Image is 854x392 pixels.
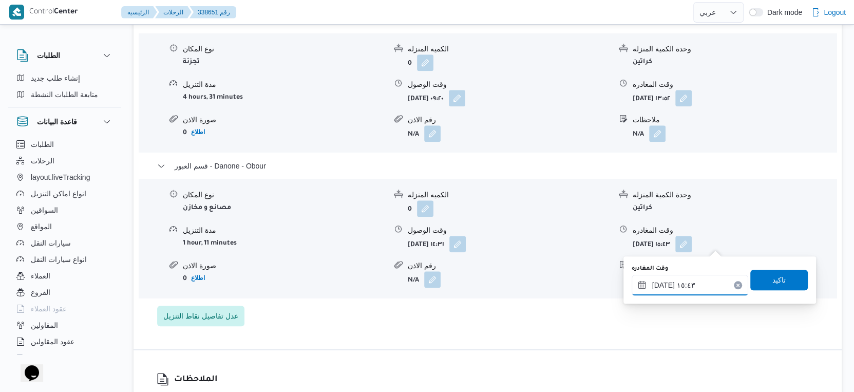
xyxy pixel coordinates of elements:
div: ملاحظات [633,115,836,125]
b: [DATE] ١٣:٥٢ [633,96,670,103]
b: 4 hours, 31 minutes [183,94,243,101]
div: وقت المغادره [633,79,836,90]
div: صورة الاذن [183,115,386,125]
b: [DATE] ١٤:٣١ [408,241,444,249]
button: layout.liveTracking [12,169,117,185]
button: الرحلات [12,153,117,169]
button: الرحلات [155,6,192,18]
button: العملاء [12,268,117,284]
b: 0 [408,60,412,67]
b: [DATE] ٠٩:٢٠ [408,96,444,103]
b: تجزئة [183,59,200,66]
span: إنشاء طلب جديد [31,72,80,84]
button: Clear input [734,281,742,289]
button: سيارات النقل [12,235,117,251]
div: وحدة الكمية المنزله [633,190,836,200]
button: Logout [807,2,850,23]
span: متابعة الطلبات النشطة [31,88,98,101]
b: 0 [408,206,412,213]
span: Logout [824,6,846,18]
span: السواقين [31,204,58,216]
h3: قاعدة البيانات [37,116,77,128]
button: 338651 رقم [189,6,236,18]
div: رقم الاذن [408,260,611,271]
div: الكميه المنزله [408,190,611,200]
span: عقود العملاء [31,303,67,315]
b: N/A [633,131,644,138]
span: قسم العبور - Danone - Obour [175,160,266,172]
button: تاكيد [750,270,808,290]
div: الطلبات [8,70,121,107]
button: الفروع [12,284,117,301]
button: إنشاء طلب جديد [12,70,117,86]
span: الرحلات [31,155,54,167]
span: الفروع [31,286,50,298]
b: 0 [183,129,187,137]
span: اجهزة التليفون [31,352,73,364]
div: الكميه المنزله [408,44,611,54]
button: عدل تفاصيل نقاط التنزيل [157,306,244,326]
div: وحدة الكمية المنزله [633,44,836,54]
div: رقم الاذن [408,115,611,125]
div: مدة التنزيل [183,79,386,90]
button: متابعة الطلبات النشطة [12,86,117,103]
span: سيارات النقل [31,237,71,249]
b: N/A [408,131,419,138]
div: وقت الوصول [408,225,611,236]
span: layout.liveTracking [31,171,90,183]
button: المقاولين [12,317,117,333]
b: [DATE] ١٥:٤٣ [633,241,670,249]
div: قاعدة البيانات [8,136,121,359]
button: الطلبات [16,49,113,62]
div: قسم عين شمس [139,33,837,152]
b: 0 [183,275,187,283]
span: العملاء [31,270,50,282]
span: عقود المقاولين [31,335,74,348]
b: Center [54,8,78,16]
div: وقت الوصول [408,79,611,90]
button: المواقع [12,218,117,235]
img: X8yXhbKr1z7QwAAAABJRU5ErkJggg== [9,5,24,20]
span: المقاولين [31,319,58,331]
button: اجهزة التليفون [12,350,117,366]
div: مدة التنزيل [183,225,386,236]
input: Press the down key to open a popover containing a calendar. [632,275,748,295]
span: انواع سيارات النقل [31,253,87,266]
div: صورة الاذن [183,260,386,271]
span: الطلبات [31,138,54,151]
div: وقت المغادره [633,225,836,236]
button: قاعدة البيانات [16,116,113,128]
b: كراتين [633,59,652,66]
button: انواع اماكن التنزيل [12,185,117,202]
div: نوع المكان [183,190,386,200]
button: السواقين [12,202,117,218]
b: اطلاع [191,274,205,282]
div: نوع المكان [183,44,386,54]
button: انواع سيارات النقل [12,251,117,268]
button: عقود العملاء [12,301,117,317]
b: كراتين [633,204,652,212]
b: 1 hour, 11 minutes [183,240,237,247]
button: قسم العبور - Danone - Obour [157,160,819,172]
span: المواقع [31,220,52,233]
b: N/A [408,277,419,284]
button: اطلاع [187,272,209,284]
span: تاكيد [772,274,786,286]
span: Dark mode [763,8,802,16]
iframe: chat widget [10,351,43,382]
button: عقود المقاولين [12,333,117,350]
b: اطلاع [191,128,205,136]
h3: الملاحظات [174,373,218,387]
label: وقت المغادره [632,265,668,273]
button: الطلبات [12,136,117,153]
span: عدل تفاصيل نقاط التنزيل [163,310,238,322]
button: الرئيسيه [121,6,157,18]
span: انواع اماكن التنزيل [31,188,86,200]
b: مصانع و مخازن [183,204,231,212]
div: قسم العبور - Danone - Obour [139,179,837,298]
h3: الطلبات [37,49,60,62]
button: اطلاع [187,126,209,138]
